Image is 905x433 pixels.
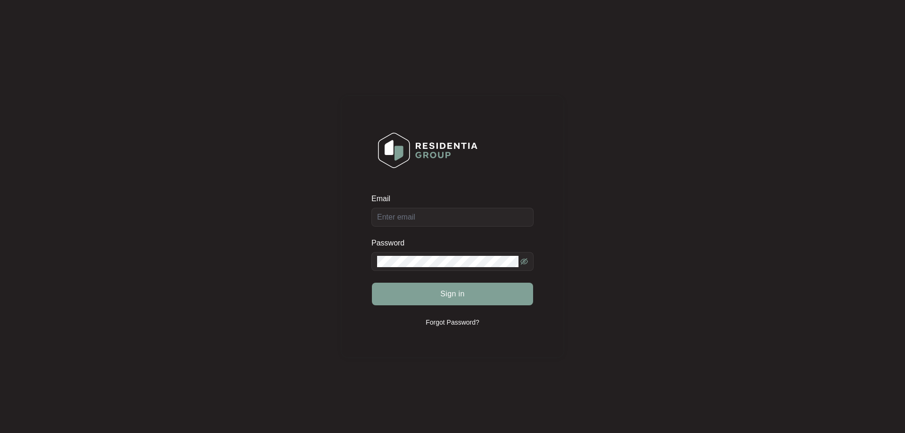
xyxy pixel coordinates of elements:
[372,126,484,174] img: Login Logo
[371,194,397,204] label: Email
[371,238,411,248] label: Password
[371,208,534,227] input: Email
[520,258,528,265] span: eye-invisible
[372,283,533,305] button: Sign in
[377,256,518,267] input: Password
[426,318,479,327] p: Forgot Password?
[440,288,465,300] span: Sign in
